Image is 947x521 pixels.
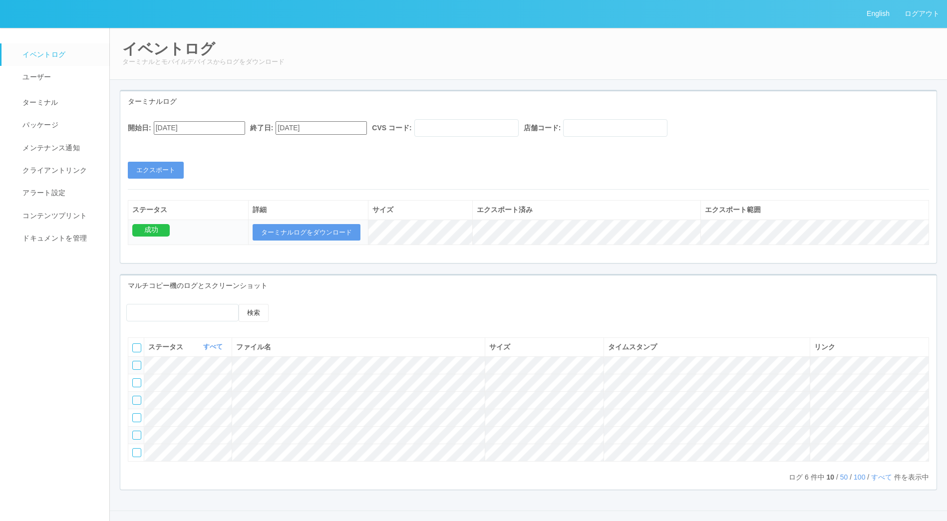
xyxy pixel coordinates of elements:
label: CVS コード: [372,123,411,133]
label: 開始日: [128,123,151,133]
label: 店舗コード: [524,123,561,133]
div: ステータス [132,205,244,215]
span: アラート設定 [20,189,65,197]
div: サイズ [372,205,468,215]
a: アラート設定 [1,182,118,204]
h2: イベントログ [122,40,935,57]
a: 50 [840,473,848,481]
a: イベントログ [1,43,118,66]
a: すべて [871,473,894,481]
span: ユーザー [20,73,51,81]
span: ドキュメントを管理 [20,234,87,242]
span: タイムスタンプ [608,343,657,351]
a: コンテンツプリント [1,205,118,227]
span: コンテンツプリント [20,212,87,220]
span: イベントログ [20,50,65,58]
a: 100 [854,473,865,481]
span: 6 [803,473,811,481]
div: ターミナルログ [120,91,937,112]
a: すべて [203,343,225,350]
button: 検索 [239,304,269,322]
p: ターミナルとモバイルデバイスからログをダウンロード [122,57,935,67]
span: ファイル名 [236,343,271,351]
div: マルチコピー機のログとスクリーンショット [120,275,937,296]
div: 成功 [132,224,170,237]
button: ターミナルログをダウンロード [253,224,360,241]
div: 詳細 [253,205,364,215]
a: ターミナル [1,89,118,114]
span: 10 [827,473,835,481]
div: リンク [814,342,925,352]
span: パッケージ [20,121,58,129]
button: エクスポート [128,162,184,179]
a: メンテナンス通知 [1,137,118,159]
p: ログ 件中 / / / 件を表示中 [789,472,929,483]
a: ユーザー [1,66,118,88]
label: 終了日: [250,123,274,133]
div: エクスポート範囲 [705,205,925,215]
a: パッケージ [1,114,118,136]
span: ターミナル [20,98,58,106]
button: すべて [201,342,228,352]
div: エクスポート済み [477,205,696,215]
a: ドキュメントを管理 [1,227,118,250]
span: メンテナンス通知 [20,144,80,152]
span: クライアントリンク [20,166,87,174]
span: サイズ [489,343,510,351]
span: ステータス [148,342,186,352]
a: クライアントリンク [1,159,118,182]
